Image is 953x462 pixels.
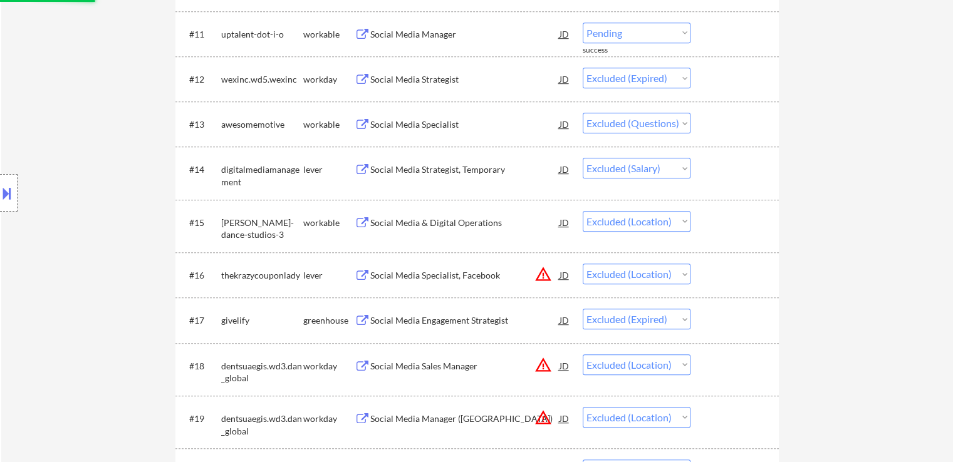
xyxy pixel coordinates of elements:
div: #17 [189,314,211,327]
div: dentsuaegis.wd3.dan_global [221,360,303,384]
div: Social Media Strategist [370,73,560,86]
div: Social Media Specialist [370,118,560,131]
div: workday [303,360,355,372]
div: JD [558,23,571,45]
div: lever [303,163,355,176]
div: #19 [189,413,211,425]
button: warning_amber [534,409,552,426]
div: workday [303,73,355,86]
div: awesomemotive [221,118,303,131]
div: lever [303,269,355,282]
div: workable [303,217,355,229]
div: JD [558,113,571,135]
div: [PERSON_NAME]-dance-studios-3 [221,217,303,241]
div: greenhouse [303,314,355,327]
button: warning_amber [534,356,552,374]
div: Social Media Manager ([GEOGRAPHIC_DATA]) [370,413,560,425]
div: workable [303,118,355,131]
div: digitalmediamanagement [221,163,303,188]
div: JD [558,68,571,90]
div: #12 [189,73,211,86]
div: JD [558,309,571,331]
div: Social Media Engagement Strategist [370,314,560,327]
div: JD [558,407,571,429]
div: Social Media Sales Manager [370,360,560,372]
div: Social Media Specialist, Facebook [370,269,560,282]
div: JD [558,354,571,377]
div: JD [558,211,571,234]
div: success [583,45,633,56]
div: wexinc.wd5.wexinc [221,73,303,86]
div: givelify [221,314,303,327]
div: JD [558,264,571,286]
div: #18 [189,360,211,372]
div: JD [558,158,571,180]
div: uptalent-dot-i-o [221,28,303,41]
button: warning_amber [534,265,552,283]
div: workday [303,413,355,425]
div: Social Media Manager [370,28,560,41]
div: thekrazycouponlady [221,269,303,282]
div: #11 [189,28,211,41]
div: Social Media & Digital Operations [370,217,560,229]
div: Social Media Strategist, Temporary [370,163,560,176]
div: workable [303,28,355,41]
div: dentsuaegis.wd3.dan_global [221,413,303,437]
